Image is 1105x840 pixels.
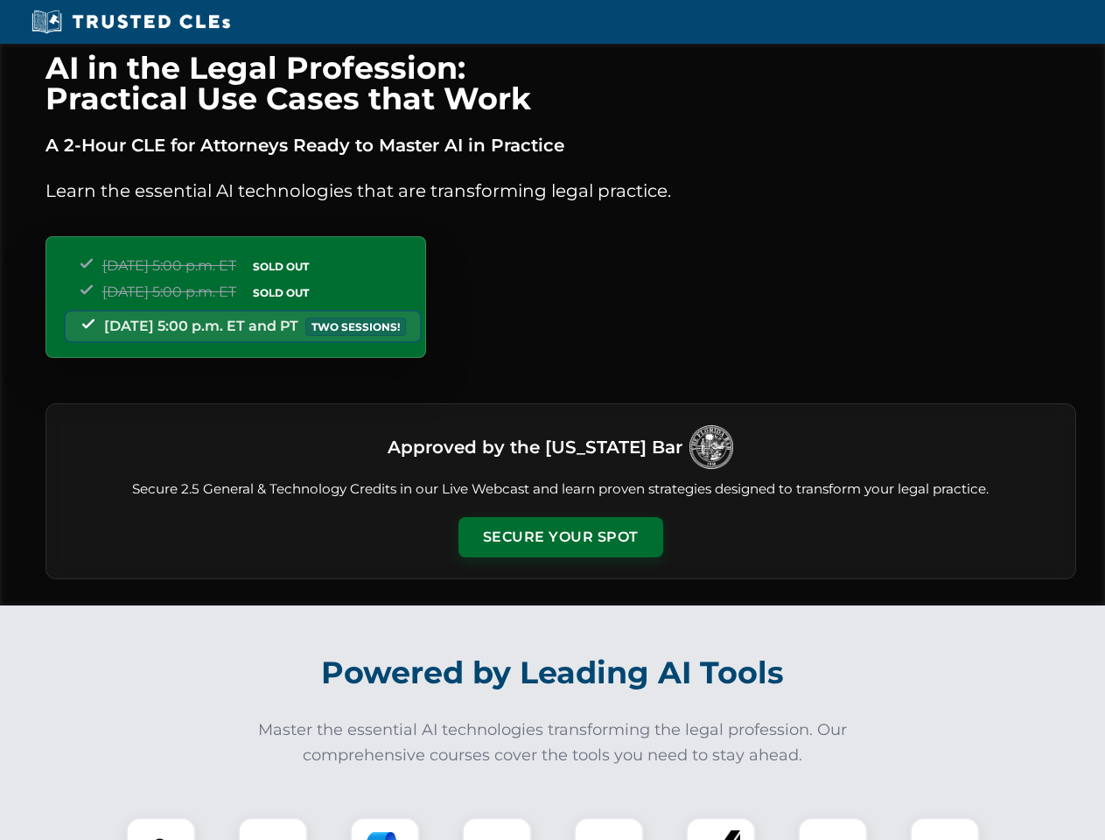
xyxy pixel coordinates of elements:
h3: Approved by the [US_STATE] Bar [388,431,682,463]
p: Master the essential AI technologies transforming the legal profession. Our comprehensive courses... [247,717,859,768]
h1: AI in the Legal Profession: Practical Use Cases that Work [45,52,1076,114]
p: Secure 2.5 General & Technology Credits in our Live Webcast and learn proven strategies designed ... [67,479,1054,500]
span: [DATE] 5:00 p.m. ET [102,283,236,300]
span: SOLD OUT [247,283,315,302]
p: Learn the essential AI technologies that are transforming legal practice. [45,177,1076,205]
p: A 2-Hour CLE for Attorneys Ready to Master AI in Practice [45,131,1076,159]
span: [DATE] 5:00 p.m. ET [102,257,236,274]
span: SOLD OUT [247,257,315,276]
img: Trusted CLEs [26,9,235,35]
button: Secure Your Spot [458,517,663,557]
img: Logo [689,425,733,469]
h2: Powered by Leading AI Tools [68,642,1038,703]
